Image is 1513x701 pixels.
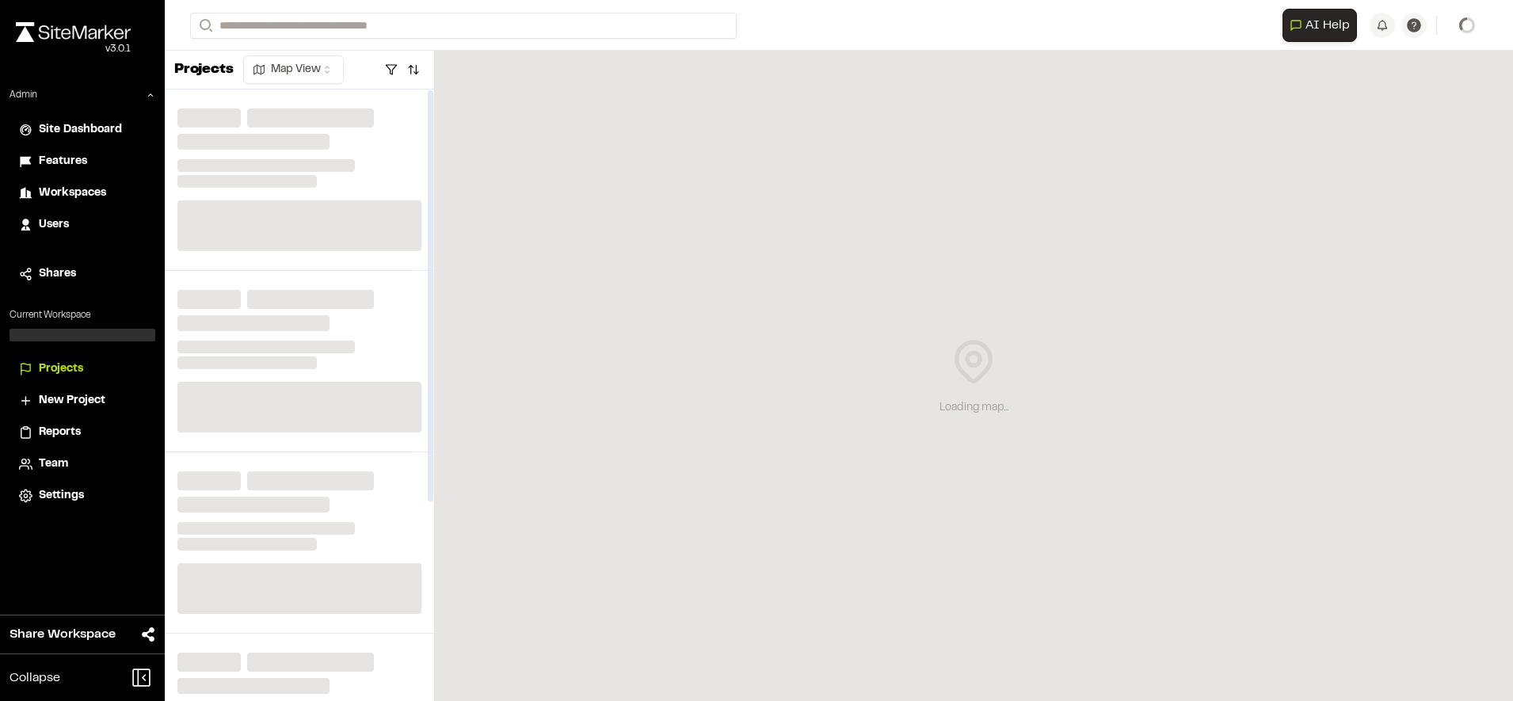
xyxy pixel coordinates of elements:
[19,392,146,410] a: New Project
[939,399,1008,417] div: Loading map...
[10,308,155,322] p: Current Workspace
[39,265,76,283] span: Shares
[39,487,84,505] span: Settings
[19,185,146,202] a: Workspaces
[174,59,234,81] p: Projects
[1305,16,1350,35] span: AI Help
[19,153,146,170] a: Features
[39,121,122,139] span: Site Dashboard
[39,392,105,410] span: New Project
[190,13,219,39] button: Search
[1282,9,1363,42] div: Open AI Assistant
[19,360,146,378] a: Projects
[19,121,146,139] a: Site Dashboard
[19,265,146,283] a: Shares
[39,424,81,441] span: Reports
[39,360,83,378] span: Projects
[39,216,69,234] span: Users
[19,216,146,234] a: Users
[10,625,116,644] span: Share Workspace
[10,669,60,688] span: Collapse
[39,455,68,473] span: Team
[39,185,106,202] span: Workspaces
[16,42,131,56] div: Oh geez...please don't...
[19,424,146,441] a: Reports
[19,455,146,473] a: Team
[19,487,146,505] a: Settings
[10,88,37,102] p: Admin
[16,22,131,42] img: rebrand.png
[1282,9,1357,42] button: Open AI Assistant
[39,153,87,170] span: Features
